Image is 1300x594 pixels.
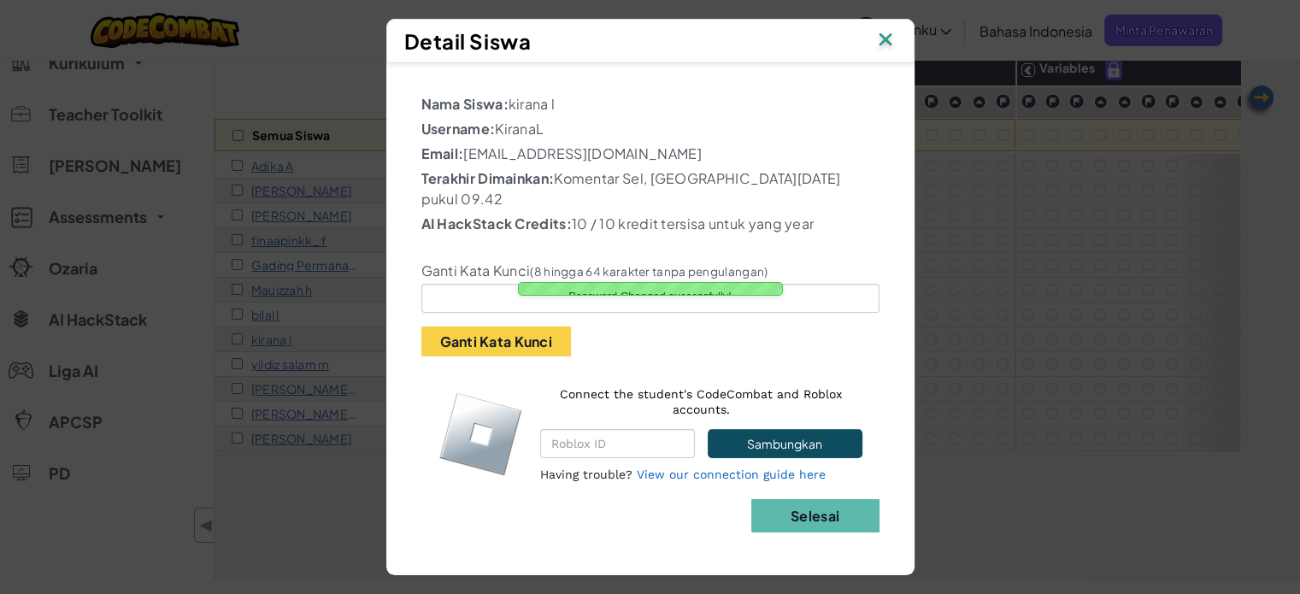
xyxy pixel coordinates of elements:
p: kirana l [421,94,879,115]
input: Roblox ID [540,429,695,458]
b: Username: [421,120,496,138]
b: Nama Siswa: [421,95,509,113]
b: Email: [421,144,464,162]
small: (8 hingga 64 karakter tanpa pengulangan) [530,264,768,279]
span: Having trouble? [540,468,632,481]
p: Connect the student's CodeCombat and Roblox accounts. [540,386,862,417]
button: Sambungkan [708,429,862,458]
p: Komentar Sel, [GEOGRAPHIC_DATA][DATE] pukul 09.42 [421,168,879,209]
button: Selesai [751,499,879,532]
p: 10 / 10 kredit tersisa untuk yang year [421,214,879,234]
b: AI HackStack Credits: [421,215,572,232]
span: Detail Siswa [404,28,532,54]
b: Terakhir Dimainkan: [421,169,555,187]
button: Ganti Kata Kunci [421,326,571,356]
p: [EMAIL_ADDRESS][DOMAIN_NAME] [421,144,879,164]
p: KiranaL [421,119,879,139]
label: Ganti Kata Kunci [421,262,768,279]
b: Selesai [791,507,839,525]
span: Password Changed successfully! [568,290,732,303]
a: View our connection guide here [637,468,826,481]
img: roblox-logo.svg [438,391,523,476]
img: IconClose.svg [874,28,897,54]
